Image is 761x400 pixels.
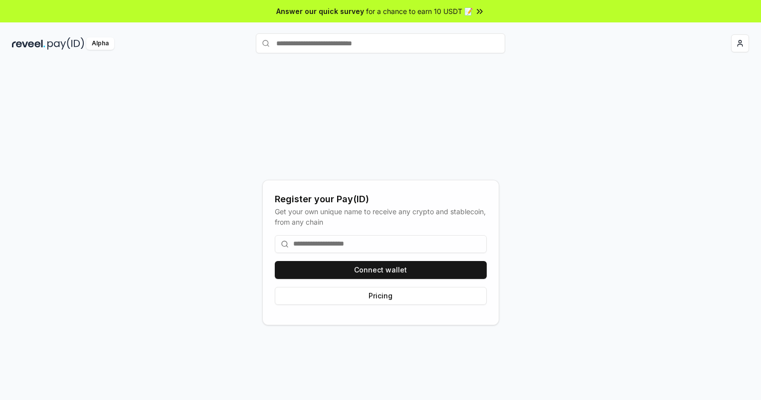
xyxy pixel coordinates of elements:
div: Register your Pay(ID) [275,192,487,206]
img: reveel_dark [12,37,45,50]
div: Alpha [86,37,114,50]
button: Connect wallet [275,261,487,279]
img: pay_id [47,37,84,50]
button: Pricing [275,287,487,305]
span: Answer our quick survey [276,6,364,16]
div: Get your own unique name to receive any crypto and stablecoin, from any chain [275,206,487,227]
span: for a chance to earn 10 USDT 📝 [366,6,473,16]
